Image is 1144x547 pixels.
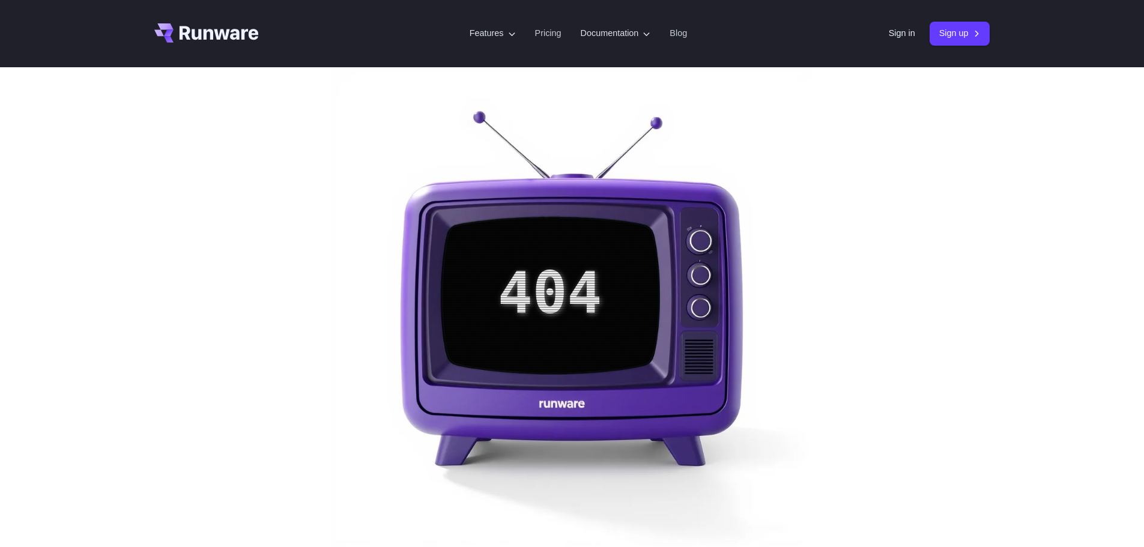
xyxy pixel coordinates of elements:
a: Pricing [535,26,561,40]
a: Go to / [154,23,259,43]
a: Blog [670,26,687,40]
label: Features [470,26,516,40]
label: Documentation [581,26,651,40]
a: Sign in [889,26,915,40]
a: Sign up [930,22,990,45]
